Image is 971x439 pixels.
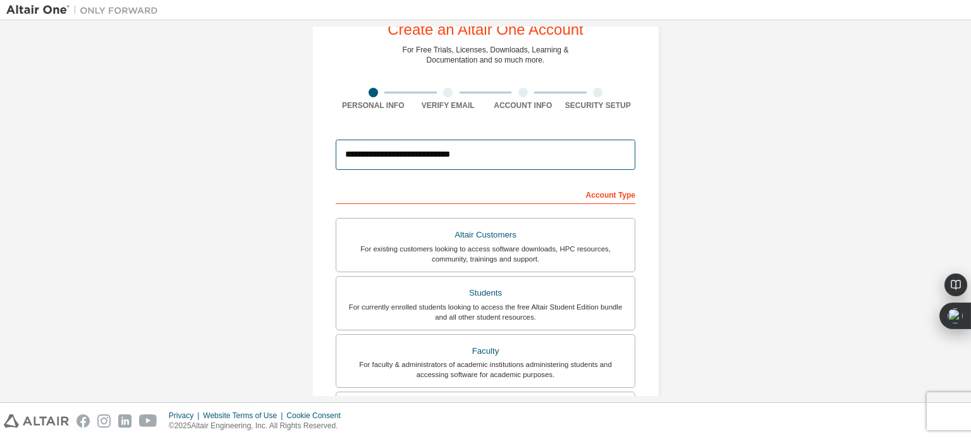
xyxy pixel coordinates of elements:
[97,414,111,428] img: instagram.svg
[344,226,627,244] div: Altair Customers
[169,411,203,421] div: Privacy
[561,100,636,111] div: Security Setup
[4,414,69,428] img: altair_logo.svg
[336,184,635,204] div: Account Type
[169,421,348,431] p: © 2025 Altair Engineering, Inc. All Rights Reserved.
[485,100,561,111] div: Account Info
[344,359,627,380] div: For faculty & administrators of academic institutions administering students and accessing softwa...
[286,411,348,421] div: Cookie Consent
[344,342,627,360] div: Faculty
[6,4,164,16] img: Altair One
[76,414,90,428] img: facebook.svg
[411,100,486,111] div: Verify Email
[344,244,627,264] div: For existing customers looking to access software downloads, HPC resources, community, trainings ...
[403,45,569,65] div: For Free Trials, Licenses, Downloads, Learning & Documentation and so much more.
[139,414,157,428] img: youtube.svg
[336,100,411,111] div: Personal Info
[203,411,286,421] div: Website Terms of Use
[118,414,131,428] img: linkedin.svg
[344,284,627,302] div: Students
[344,302,627,322] div: For currently enrolled students looking to access the free Altair Student Edition bundle and all ...
[388,22,583,37] div: Create an Altair One Account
